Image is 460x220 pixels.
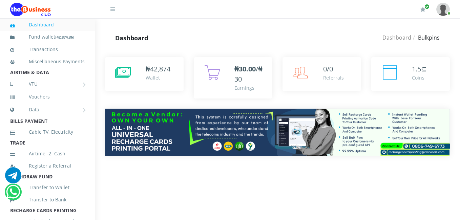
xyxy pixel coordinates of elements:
strong: Dashboard [115,34,148,42]
a: Vouchers [10,89,85,105]
a: Transfer to Wallet [10,180,85,195]
b: 42,874.36 [57,35,73,40]
div: Referrals [323,74,344,81]
a: Fund wallet[42,874.36] [10,29,85,45]
small: [ ] [55,35,74,40]
span: /₦30 [234,64,263,84]
a: Dashboard [10,17,85,32]
div: Coins [412,74,427,81]
a: Register a Referral [10,158,85,174]
a: Chat for support [5,172,21,183]
a: Airtime -2- Cash [10,146,85,161]
a: ₦42,874 Wallet [105,57,184,91]
span: 1.5 [412,64,421,73]
div: ⊆ [412,64,427,74]
span: Renew/Upgrade Subscription [424,4,430,9]
a: Transactions [10,42,85,57]
div: Wallet [146,74,170,81]
div: Earnings [234,84,266,91]
img: User [436,3,450,16]
a: VTU [10,75,85,92]
i: Renew/Upgrade Subscription [420,7,425,12]
a: Cable TV, Electricity [10,124,85,140]
a: Data [10,101,85,118]
a: ₦30.00/₦30 Earnings [194,57,272,98]
a: Dashboard [382,34,411,41]
a: Chat for support [6,189,20,200]
li: Bulkpins [411,34,440,42]
b: ₦30.00 [234,64,256,73]
img: Logo [10,3,51,16]
span: 42,874 [150,64,170,73]
a: 0/0 Referrals [283,57,361,91]
span: 0/0 [323,64,333,73]
a: Miscellaneous Payments [10,54,85,69]
a: Transfer to Bank [10,192,85,207]
div: ₦ [146,64,170,74]
img: multitenant_rcp.png [105,109,450,156]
